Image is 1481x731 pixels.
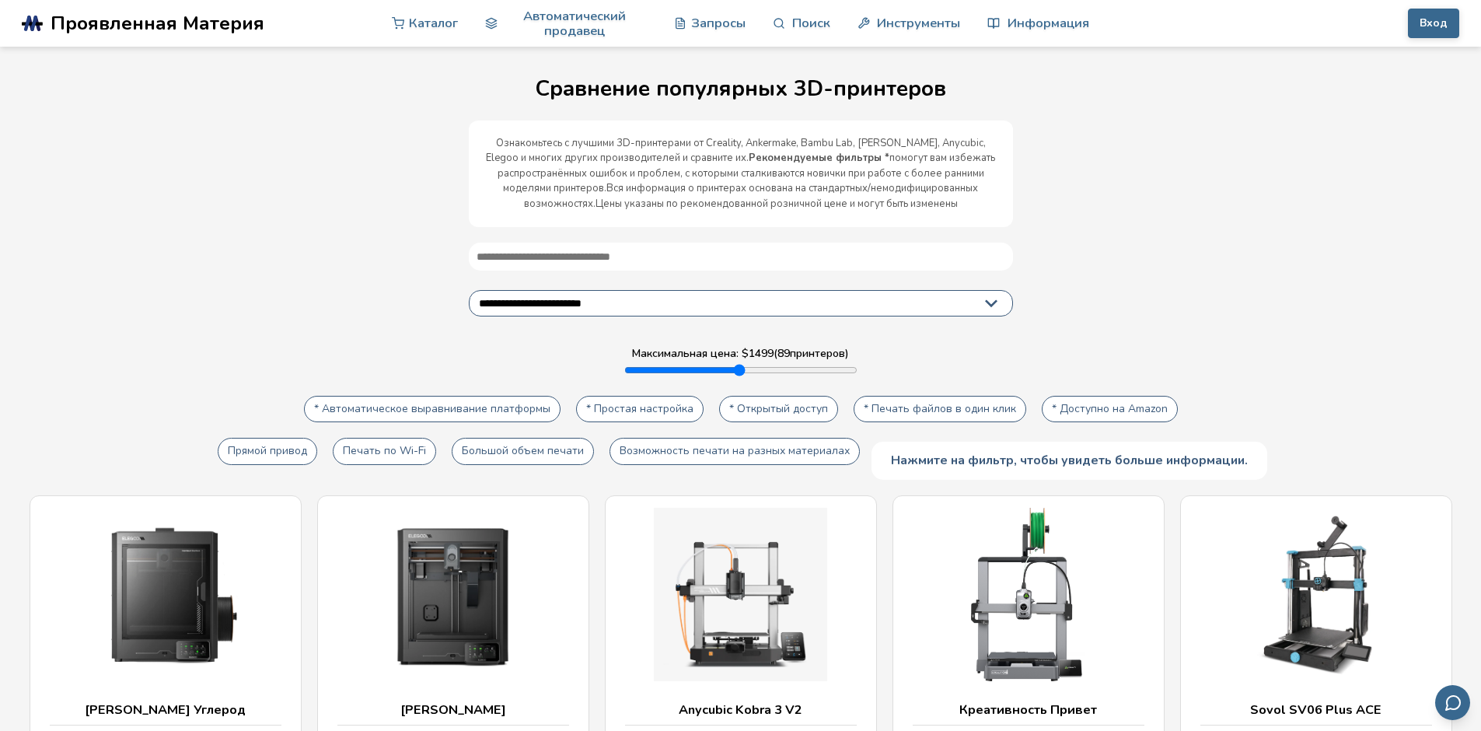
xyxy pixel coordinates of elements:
[85,701,246,719] ya-tr-span: [PERSON_NAME] Углерод
[1435,685,1470,720] button: Отправить отзыв по электронной почте
[462,443,584,458] ya-tr-span: Большой объем печати
[774,346,777,361] ya-tr-span: (
[304,396,561,422] button: * Автоматическое выравнивание платформы
[959,701,1097,719] ya-tr-span: Креативность Привет
[486,136,986,166] ya-tr-span: Ознакомьтесь с лучшими 3D-принтерами от Creality, Ankermake, Bambu Lab, [PERSON_NAME], Anycubic, ...
[1420,17,1448,30] ya-tr-span: Вход
[228,443,307,458] ya-tr-span: Прямой привод
[343,443,426,458] ya-tr-span: Печать по Wi-Fi
[891,452,1248,469] ya-tr-span: Нажмите на фильтр, чтобы увидеть больше информации.
[1008,16,1089,30] ya-tr-span: Информация
[719,396,838,422] button: * Открытый доступ
[854,396,1026,422] button: * Печать файлов в один клик
[790,346,849,361] ya-tr-span: принтеров)
[749,346,774,361] ya-tr-span: 1499
[51,10,264,37] ya-tr-span: Проявленная Материя
[535,77,946,101] ya-tr-span: Сравнение популярных 3D-принтеров
[1408,9,1459,38] button: Вход
[586,401,693,416] ya-tr-span: * Простая настройка
[218,438,317,464] button: Прямой привод
[679,701,802,719] ya-tr-span: Anycubic Kobra 3 V2
[864,401,1016,416] ya-tr-span: * Печать файлов в один клик
[620,443,850,458] ya-tr-span: Возможность печати на разных материалах
[610,438,860,464] button: Возможность печати на разных материалах
[409,16,458,30] ya-tr-span: Каталог
[596,197,958,211] ya-tr-span: Цены указаны по рекомендованной розничной цене и могут быть изменены
[576,396,704,422] button: * Простая настройка
[792,16,830,30] ya-tr-span: Поиск
[1250,701,1381,719] ya-tr-span: Sovol SV06 Plus ACE
[632,346,749,361] ya-tr-span: Максимальная цена: $
[452,438,594,464] button: Большой объем печати
[498,151,996,195] ya-tr-span: помогут вам избежать распространённых ошибок и проблем, с которыми сталкиваются новички при работ...
[729,401,828,416] ya-tr-span: * Открытый доступ
[777,346,790,361] ya-tr-span: 89
[877,16,960,30] ya-tr-span: Инструменты
[749,151,889,165] ya-tr-span: Рекомендуемые фильтры *
[524,181,979,211] ya-tr-span: Вся информация о принтерах основана на стандартных/немодифицированных возможностях.
[314,401,550,416] ya-tr-span: * Автоматическое выравнивание платформы
[691,16,746,30] ya-tr-span: Запросы
[400,701,506,719] ya-tr-span: [PERSON_NAME]
[333,438,436,464] button: Печать по Wi-Fi
[1052,401,1168,416] ya-tr-span: * Доступно на Amazon
[502,9,647,39] ya-tr-span: Автоматический продавец
[1042,396,1178,422] button: * Доступно на Amazon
